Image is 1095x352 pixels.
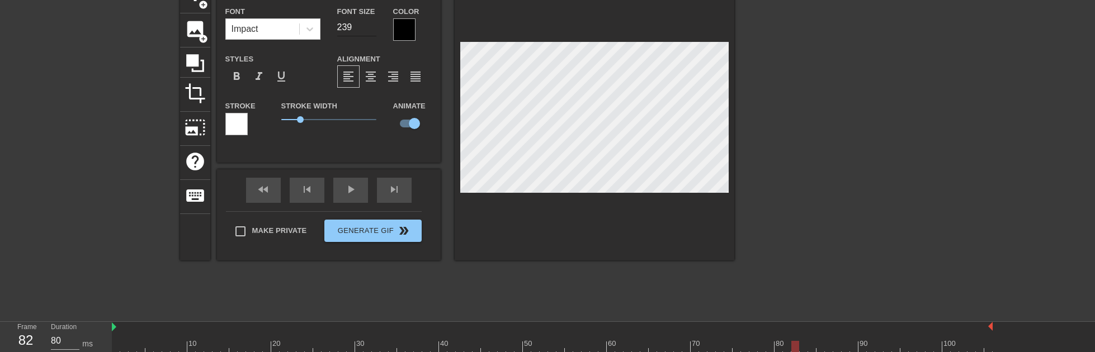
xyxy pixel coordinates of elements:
[388,183,401,196] span: skip_next
[281,101,337,112] label: Stroke Width
[185,185,206,206] span: keyboard
[988,322,993,331] img: bound-end.png
[199,34,208,44] span: add_circle
[608,338,618,349] div: 60
[230,70,243,83] span: format_bold
[337,6,375,17] label: Font Size
[185,83,206,104] span: crop
[409,70,422,83] span: format_align_justify
[51,324,77,331] label: Duration
[17,330,34,350] div: 82
[82,338,93,350] div: ms
[692,338,702,349] div: 70
[329,224,417,237] span: Generate Gif
[300,183,314,196] span: skip_previous
[386,70,400,83] span: format_align_right
[393,101,426,112] label: Animate
[252,225,307,236] span: Make Private
[252,70,266,83] span: format_italic
[337,54,380,65] label: Alignment
[232,22,258,36] div: Impact
[393,6,419,17] label: Color
[272,338,282,349] div: 20
[364,70,377,83] span: format_align_center
[225,6,245,17] label: Font
[324,220,421,242] button: Generate Gif
[397,224,410,237] span: double_arrow
[257,183,270,196] span: fast_rewind
[185,117,206,138] span: photo_size_select_large
[860,338,870,349] div: 90
[440,338,450,349] div: 40
[225,54,254,65] label: Styles
[342,70,355,83] span: format_align_left
[275,70,288,83] span: format_underline
[524,338,534,349] div: 50
[344,183,357,196] span: play_arrow
[943,338,957,349] div: 100
[188,338,199,349] div: 10
[356,338,366,349] div: 30
[185,18,206,40] span: image
[185,151,206,172] span: help
[776,338,786,349] div: 80
[225,101,256,112] label: Stroke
